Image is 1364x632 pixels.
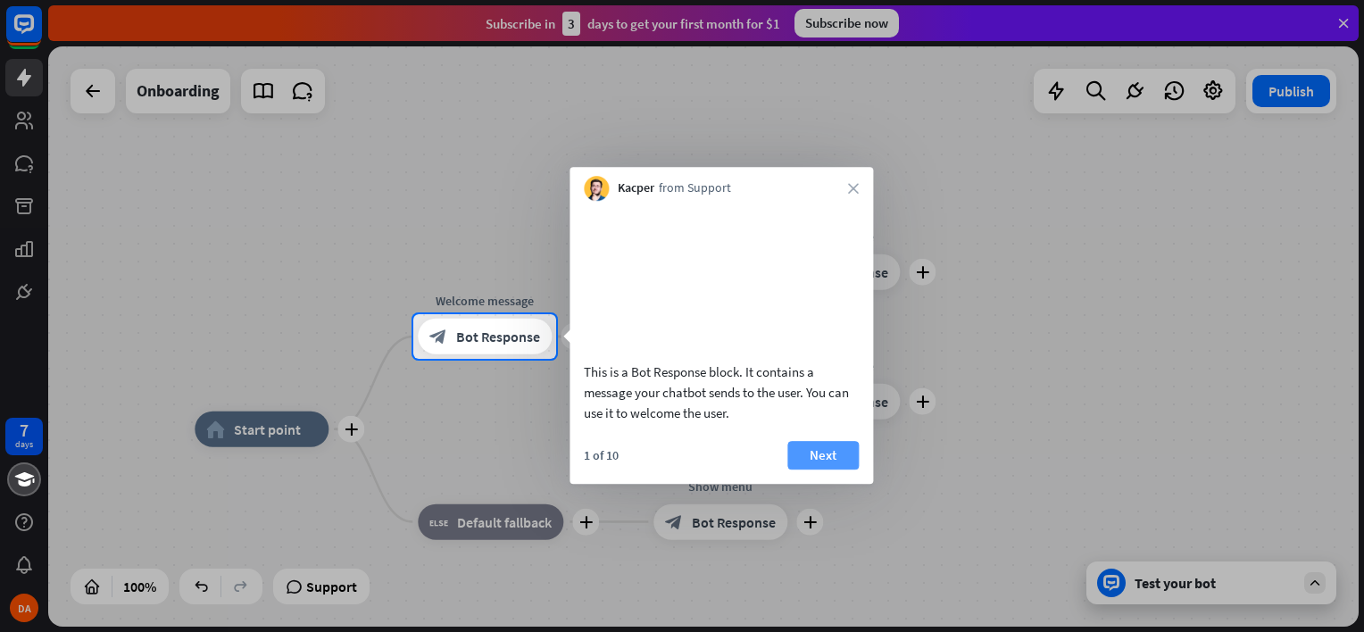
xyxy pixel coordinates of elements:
div: 1 of 10 [584,447,619,463]
span: Kacper [618,179,654,197]
span: Bot Response [456,328,540,345]
div: This is a Bot Response block. It contains a message your chatbot sends to the user. You can use i... [584,362,859,423]
i: block_bot_response [429,328,447,345]
span: from Support [659,179,731,197]
button: Next [787,441,859,470]
button: Open LiveChat chat widget [14,7,68,61]
i: close [848,183,859,194]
